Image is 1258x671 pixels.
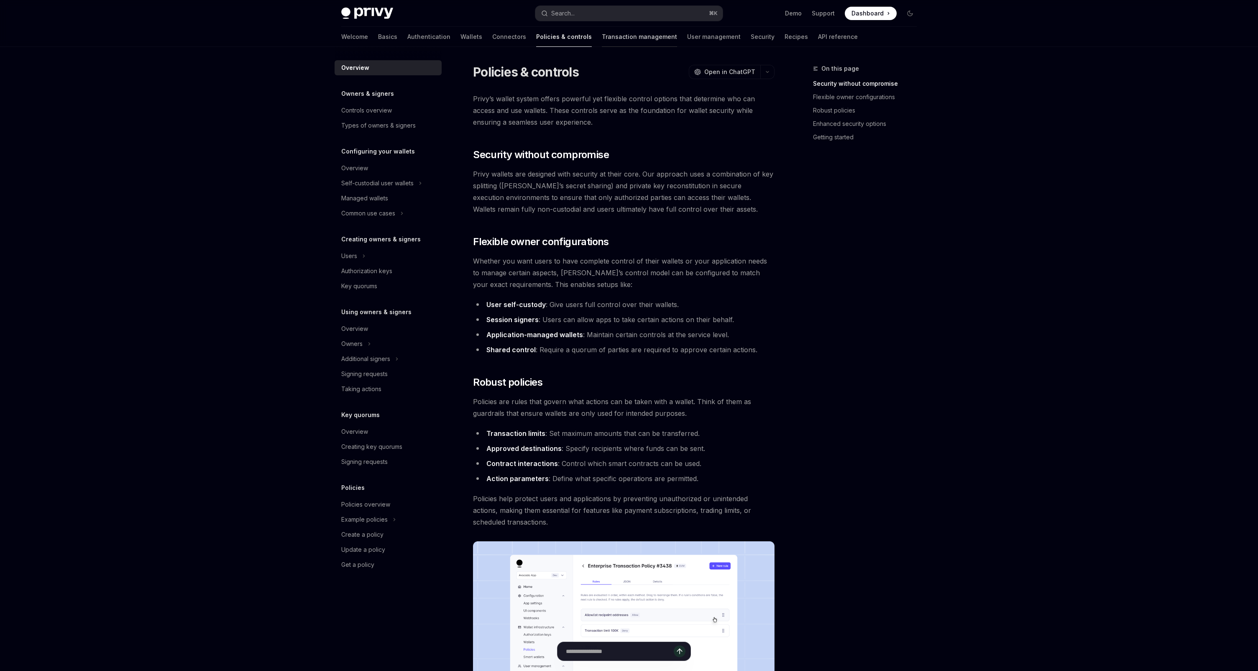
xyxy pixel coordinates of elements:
[341,266,392,276] div: Authorization keys
[473,93,775,128] span: Privy’s wallet system offers powerful yet flexible control options that determine who can access ...
[341,251,357,261] div: Users
[813,90,923,104] a: Flexible owner configurations
[335,103,442,118] a: Controls overview
[335,264,442,279] a: Authorization keys
[566,642,674,661] input: Ask a question...
[486,300,546,309] strong: User self-custody
[536,27,592,47] a: Policies & controls
[341,354,390,364] div: Additional signers
[473,473,775,484] li: : Define what specific operations are permitted.
[473,428,775,439] li: : Set maximum amounts that can be transferred.
[903,7,917,20] button: Toggle dark mode
[473,376,542,389] span: Robust policies
[473,458,775,469] li: : Control which smart contracts can be used.
[341,146,415,156] h5: Configuring your wallets
[473,299,775,310] li: : Give users full control over their wallets.
[341,105,392,115] div: Controls overview
[341,63,369,73] div: Overview
[551,8,575,18] div: Search...
[341,324,368,334] div: Overview
[813,104,923,117] a: Robust policies
[473,314,775,325] li: : Users can allow apps to take certain actions on their behalf.
[335,161,442,176] a: Overview
[335,321,442,336] a: Overview
[407,27,450,47] a: Authentication
[486,330,583,339] strong: Application-managed wallets
[341,193,388,203] div: Managed wallets
[335,336,442,351] button: Owners
[341,410,380,420] h5: Key quorums
[335,382,442,397] a: Taking actions
[821,64,859,74] span: On this page
[602,27,677,47] a: Transaction management
[335,527,442,542] a: Create a policy
[709,10,718,17] span: ⌘ K
[335,176,442,191] button: Self-custodial user wallets
[341,27,368,47] a: Welcome
[473,344,775,356] li: : Require a quorum of parties are required to approve certain actions.
[473,396,775,419] span: Policies are rules that govern what actions can be taken with a wallet. Think of them as guardrai...
[335,557,442,572] a: Get a policy
[473,443,775,454] li: : Specify recipients where funds can be sent.
[335,118,442,133] a: Types of owners & signers
[341,369,388,379] div: Signing requests
[851,9,884,18] span: Dashboard
[341,178,414,188] div: Self-custodial user wallets
[341,339,363,349] div: Owners
[341,560,374,570] div: Get a policy
[704,68,755,76] span: Open in ChatGPT
[341,545,385,555] div: Update a policy
[335,248,442,264] button: Users
[486,315,539,324] strong: Session signers
[341,457,388,467] div: Signing requests
[341,120,416,131] div: Types of owners & signers
[486,346,536,354] strong: Shared control
[335,542,442,557] a: Update a policy
[341,281,377,291] div: Key quorums
[335,512,442,527] button: Example policies
[460,27,482,47] a: Wallets
[335,206,442,221] button: Common use cases
[341,384,381,394] div: Taking actions
[813,77,923,90] a: Security without compromise
[473,329,775,341] li: : Maintain certain controls at the service level.
[335,60,442,75] a: Overview
[341,234,421,244] h5: Creating owners & signers
[341,530,384,540] div: Create a policy
[492,27,526,47] a: Connectors
[689,65,760,79] button: Open in ChatGPT
[813,131,923,144] a: Getting started
[335,439,442,454] a: Creating key quorums
[473,168,775,215] span: Privy wallets are designed with security at their core. Our approach uses a combination of key sp...
[341,442,402,452] div: Creating key quorums
[335,454,442,469] a: Signing requests
[341,163,368,173] div: Overview
[751,27,775,47] a: Security
[335,191,442,206] a: Managed wallets
[785,27,808,47] a: Recipes
[845,7,897,20] a: Dashboard
[473,235,609,248] span: Flexible owner configurations
[335,279,442,294] a: Key quorums
[486,429,545,438] strong: Transaction limits
[473,148,609,161] span: Security without compromise
[341,8,393,19] img: dark logo
[341,515,388,525] div: Example policies
[486,474,549,483] strong: Action parameters
[818,27,858,47] a: API reference
[335,351,442,366] button: Additional signers
[341,483,365,493] h5: Policies
[378,27,397,47] a: Basics
[341,208,395,218] div: Common use cases
[341,499,390,510] div: Policies overview
[335,366,442,382] a: Signing requests
[473,493,775,528] span: Policies help protect users and applications by preventing unauthorized or unintended actions, ma...
[674,645,685,657] button: Send message
[812,9,835,18] a: Support
[687,27,741,47] a: User management
[341,89,394,99] h5: Owners & signers
[341,427,368,437] div: Overview
[486,444,562,453] strong: Approved destinations
[785,9,802,18] a: Demo
[341,307,412,317] h5: Using owners & signers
